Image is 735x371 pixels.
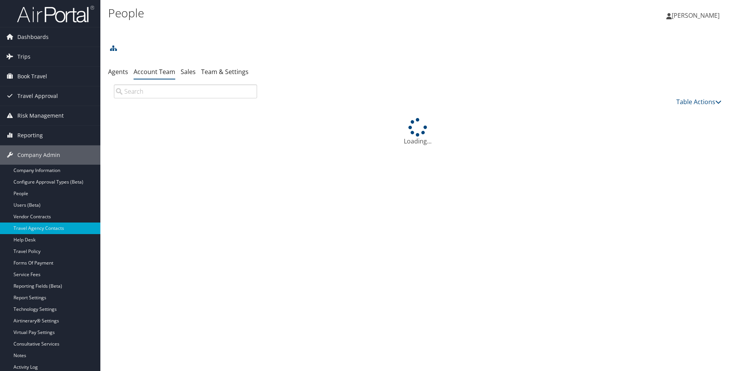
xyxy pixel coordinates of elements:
[672,11,720,20] span: [PERSON_NAME]
[666,4,727,27] a: [PERSON_NAME]
[181,67,196,76] a: Sales
[17,145,60,165] span: Company Admin
[17,27,49,47] span: Dashboards
[114,84,257,98] input: Search
[17,86,58,106] span: Travel Approval
[17,67,47,86] span: Book Travel
[17,106,64,125] span: Risk Management
[17,5,94,23] img: airportal-logo.png
[17,47,30,66] span: Trips
[108,118,727,146] div: Loading...
[108,5,521,21] h1: People
[676,98,721,106] a: Table Actions
[108,67,128,76] a: Agents
[134,67,175,76] a: Account Team
[17,126,43,145] span: Reporting
[201,67,249,76] a: Team & Settings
